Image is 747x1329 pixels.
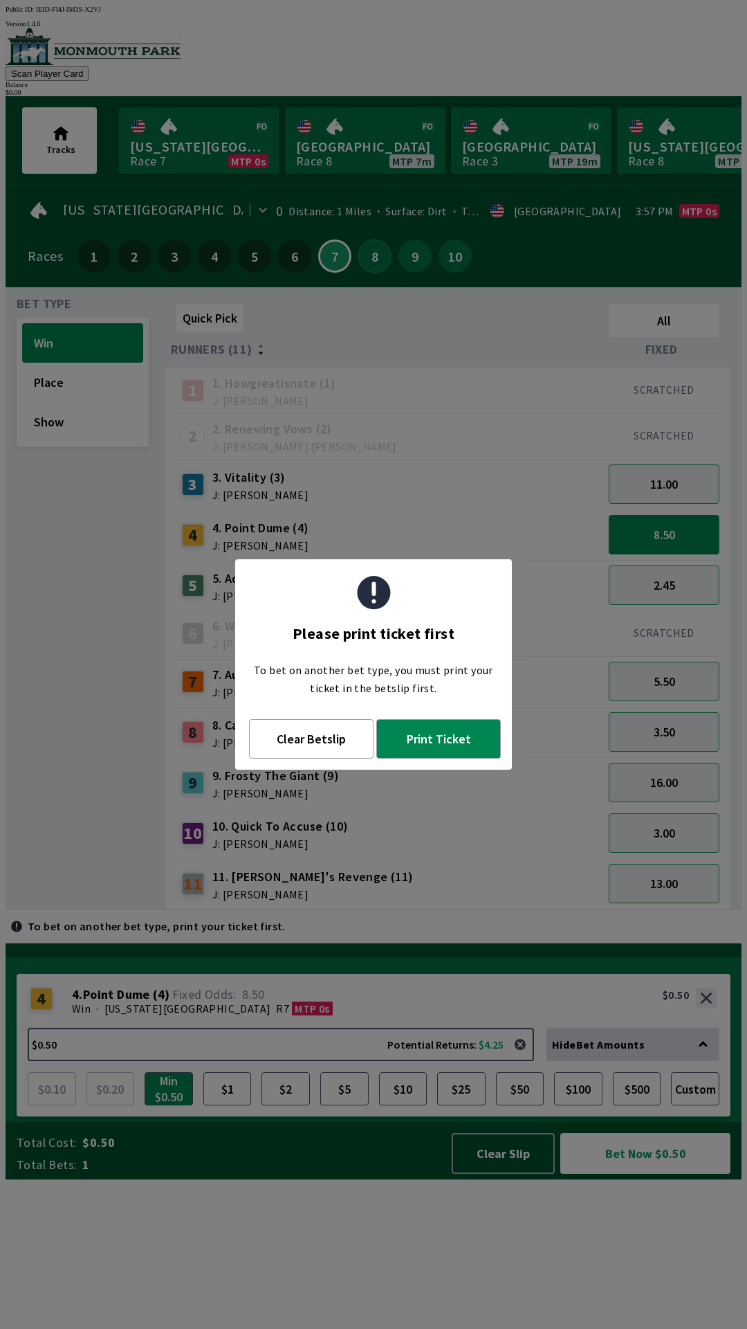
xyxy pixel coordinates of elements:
[376,719,501,759] button: Print Ticket
[293,617,454,650] div: Please print ticket first
[394,731,483,747] span: Print Ticket
[266,731,356,747] span: Clear Betslip
[249,719,373,759] button: Clear Betslip
[235,650,512,708] div: To bet on another bet type, you must print your ticket in the betslip first.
